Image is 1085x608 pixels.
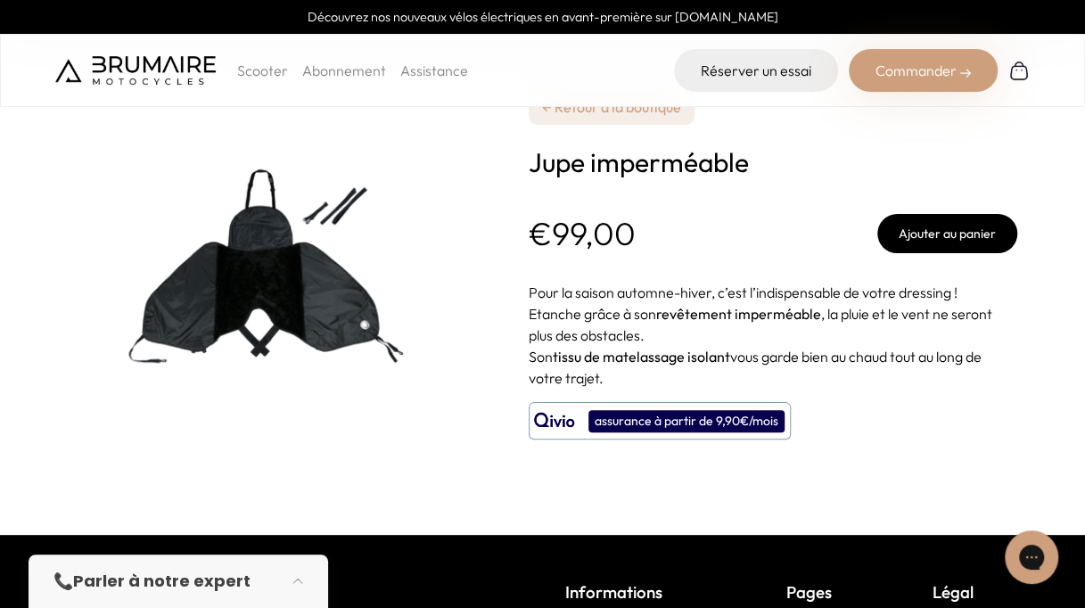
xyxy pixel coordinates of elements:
[785,579,852,604] p: Pages
[529,146,1017,178] h1: Jupe imperméable
[565,579,706,604] p: Informations
[529,346,1017,389] p: Son vous garde bien au chaud tout au long de votre trajet.
[1008,60,1030,81] img: Panier
[674,49,838,92] a: Réserver un essai
[237,60,288,81] p: Scooter
[529,282,1017,303] p: Pour la saison automne-hiver, c’est l’indispensable de votre dressing !
[55,56,216,85] img: Brumaire Motocycles
[529,402,791,440] button: assurance à partir de 9,90€/mois
[588,410,785,432] div: assurance à partir de 9,90€/mois
[877,214,1017,253] button: Ajouter au panier
[534,410,575,431] img: logo qivio
[933,579,1031,604] p: Légal
[54,45,500,490] img: Jupe imperméable
[553,348,730,366] strong: tissu de matelassage isolant
[960,68,971,78] img: right-arrow-2.png
[529,303,1017,346] p: Etanche grâce à son , la pluie et le vent ne seront plus des obstacles.
[849,49,998,92] div: Commander
[302,62,386,79] a: Abonnement
[529,216,636,251] p: €99,00
[996,524,1067,590] iframe: Gorgias live chat messenger
[656,305,821,323] strong: revêtement imperméable
[400,62,468,79] a: Assistance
